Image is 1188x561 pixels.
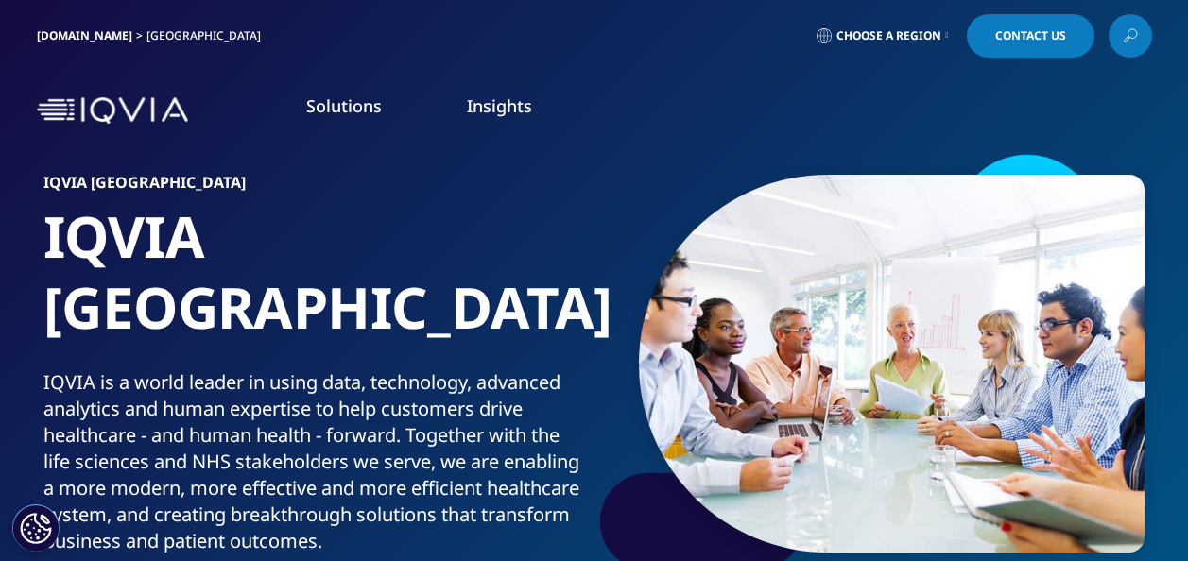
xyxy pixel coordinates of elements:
a: [DOMAIN_NAME] [37,27,132,43]
a: Solutions [306,94,382,117]
div: IQVIA is a world leader in using data, technology, advanced analytics and human expertise to help... [43,369,587,554]
img: IQVIA Healthcare Information Technology and Pharma Clinical Research Company [37,97,188,125]
button: Cookie Settings [12,504,60,552]
h6: IQVIA [GEOGRAPHIC_DATA] [43,175,587,201]
span: Contact Us [995,30,1066,42]
a: Insights [467,94,532,117]
div: [GEOGRAPHIC_DATA] [146,28,268,43]
a: Contact Us [967,14,1094,58]
nav: Primary [196,66,1152,155]
span: Choose a Region [836,28,941,43]
h1: IQVIA [GEOGRAPHIC_DATA] [43,201,587,369]
img: 361_team-collaborating-and-listening-to-ideas.jpg [639,175,1145,552]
